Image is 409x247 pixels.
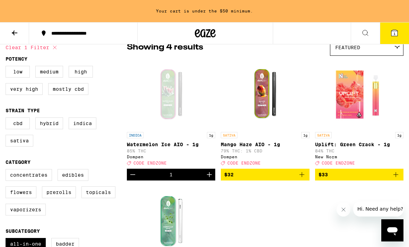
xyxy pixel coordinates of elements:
legend: Subcategory [6,228,40,234]
label: Mostly CBD [48,83,88,95]
label: CBD [6,117,30,129]
iframe: Message from company [353,201,403,217]
span: $33 [319,172,328,177]
p: 79% THC: 1% CBD [221,149,309,153]
button: Increment [203,169,215,180]
span: CODE ENDZONE [227,161,261,165]
img: New Norm - Uplift: Green Crack - 1g [324,59,394,129]
label: Sativa [6,135,33,147]
p: 1g [207,132,215,138]
label: Prerolls [42,186,76,198]
label: Low [6,66,30,78]
p: SATIVA [221,132,237,138]
label: Topicals [81,186,115,198]
div: Dompen [127,155,215,159]
iframe: Button to launch messaging window [381,219,403,241]
p: 84% THC [315,149,403,153]
span: Featured [335,45,360,50]
label: Hybrid [35,117,63,129]
p: SATIVA [315,132,332,138]
p: Uplift: Green Crack - 1g [315,142,403,147]
a: Open page for Mango Haze AIO - 1g from Dompen [221,59,309,169]
img: Dompen - Mango Haze AIO - 1g [230,59,300,129]
button: 1 [380,23,409,44]
button: Add to bag [221,169,309,180]
a: Open page for Watermelon Ice AIO - 1g from Dompen [127,59,215,169]
label: Concentrates [6,169,52,181]
span: CODE ENDZONE [322,161,355,165]
button: Add to bag [315,169,403,180]
div: New Norm [315,155,403,159]
label: Indica [69,117,96,129]
span: $32 [224,172,234,177]
label: Vaporizers [6,204,46,215]
span: CODE ENDZONE [133,161,167,165]
label: Edibles [58,169,88,181]
iframe: Close message [337,203,350,217]
p: INDICA [127,132,143,138]
p: Showing 4 results [127,42,203,53]
legend: Potency [6,56,27,62]
label: Medium [35,66,63,78]
p: Watermelon Ice AIO - 1g [127,142,215,147]
legend: Category [6,159,31,165]
a: Open page for Uplift: Green Crack - 1g from New Norm [315,59,403,169]
button: Clear 1 filter [6,39,59,56]
legend: Strain Type [6,108,40,113]
p: 1g [301,132,310,138]
label: Very High [6,83,43,95]
p: 85% THC [127,149,215,153]
p: 1g [395,132,403,138]
label: High [69,66,93,78]
label: Flowers [6,186,36,198]
p: Mango Haze AIO - 1g [221,142,309,147]
div: Dompen [221,155,309,159]
div: 1 [169,172,173,177]
button: Decrement [127,169,139,180]
span: 1 [393,32,395,36]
